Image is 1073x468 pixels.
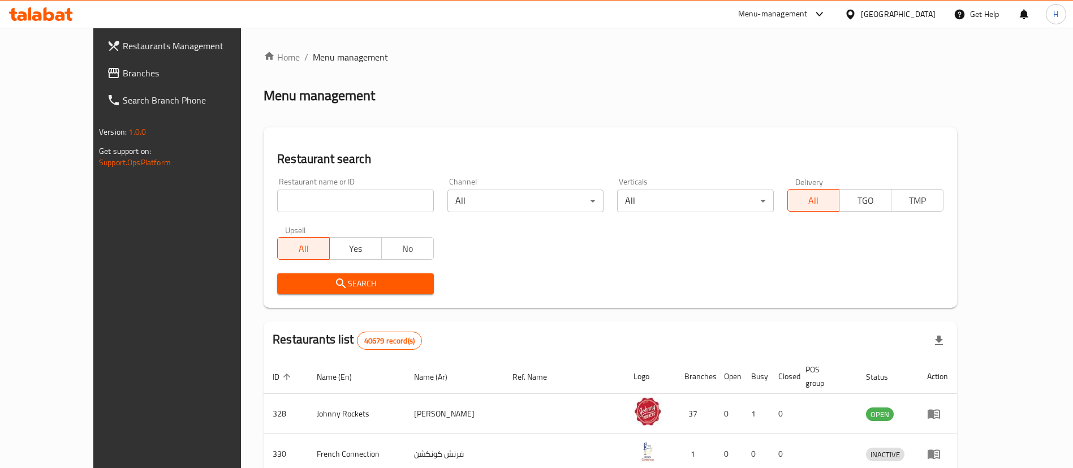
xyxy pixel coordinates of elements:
td: 0 [769,394,796,434]
span: 1.0.0 [128,124,146,139]
span: Yes [334,241,377,257]
button: Search [277,273,433,294]
td: [PERSON_NAME] [405,394,503,434]
span: Version: [99,124,127,139]
span: POS group [805,363,843,390]
div: OPEN [866,407,894,421]
button: TMP [891,189,943,212]
td: 328 [264,394,308,434]
div: All [617,190,773,212]
a: Search Branch Phone [98,87,273,114]
button: All [277,237,330,260]
span: Restaurants Management [123,39,264,53]
button: All [787,189,840,212]
span: 40679 record(s) [357,336,421,346]
td: 0 [715,394,742,434]
img: French Connection [634,437,662,466]
div: [GEOGRAPHIC_DATA] [861,8,936,20]
a: Support.OpsPlatform [99,155,171,170]
th: Open [715,359,742,394]
nav: breadcrumb [264,50,957,64]
span: ID [273,370,294,384]
div: Export file [925,327,953,354]
span: Name (Ar) [414,370,462,384]
div: Menu [927,447,948,461]
button: Yes [329,237,382,260]
label: Delivery [795,178,824,186]
span: TGO [844,192,887,209]
span: INACTIVE [866,448,904,461]
span: Search [286,277,424,291]
span: TMP [896,192,939,209]
div: INACTIVE [866,448,904,461]
a: Restaurants Management [98,32,273,59]
span: Search Branch Phone [123,93,264,107]
div: Menu-management [738,7,808,21]
span: All [282,241,325,257]
td: 1 [742,394,769,434]
li: / [304,50,308,64]
div: Total records count [357,332,422,350]
td: Johnny Rockets [308,394,405,434]
span: Name (En) [317,370,367,384]
button: TGO [839,189,891,212]
span: Branches [123,66,264,80]
th: Busy [742,359,769,394]
span: All [792,192,835,209]
span: No [386,241,429,257]
div: All [447,190,604,212]
img: Johnny Rockets [634,397,662,426]
td: 37 [675,394,715,434]
h2: Restaurants list [273,331,422,350]
h2: Restaurant search [277,151,943,168]
input: Search for restaurant name or ID.. [277,190,433,212]
span: Menu management [313,50,388,64]
h2: Menu management [264,87,375,105]
span: OPEN [866,408,894,421]
span: Status [866,370,903,384]
a: Branches [98,59,273,87]
label: Upsell [285,226,306,234]
span: Ref. Name [512,370,562,384]
th: Closed [769,359,796,394]
th: Branches [675,359,715,394]
button: No [381,237,434,260]
a: Home [264,50,300,64]
div: Menu [927,407,948,420]
span: Get support on: [99,144,151,158]
span: H [1053,8,1058,20]
th: Action [918,359,957,394]
th: Logo [624,359,675,394]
